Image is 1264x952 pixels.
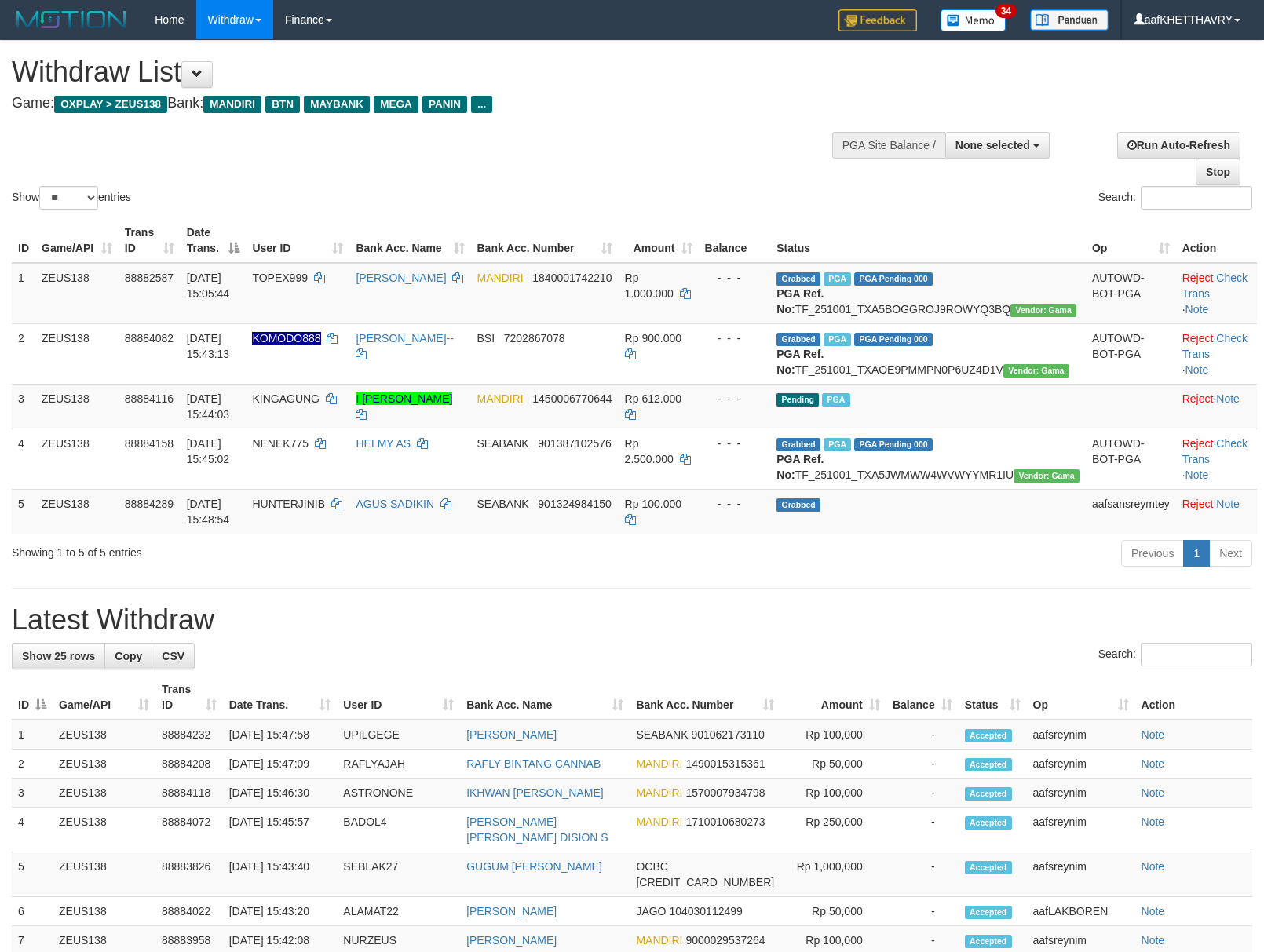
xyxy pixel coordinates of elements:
[477,272,524,284] span: MANDIRI
[337,720,460,750] td: UPILGEGE
[532,272,612,284] span: Copy 1840001742210 to clipboard
[466,934,557,947] a: [PERSON_NAME]
[187,332,230,360] span: [DATE] 15:43:13
[636,757,682,770] span: MANDIRI
[824,333,851,346] span: Marked by aafsolysreylen
[776,393,819,407] span: Pending
[995,4,1017,18] span: 34
[886,897,959,926] td: -
[35,429,119,489] td: ZEUS138
[1182,272,1248,300] a: Check Trans
[53,852,155,897] td: ZEUS138
[636,815,682,828] span: MANDIRI
[1027,852,1135,897] td: aafsreynim
[776,272,820,286] span: Grabbed
[252,498,325,510] span: HUNTERJINIB
[1185,469,1209,481] a: Note
[252,392,320,405] span: KINGAGUNG
[1182,437,1214,450] a: Reject
[886,720,959,750] td: -
[776,453,824,481] b: PGA Ref. No:
[1142,728,1165,741] a: Note
[770,218,1086,263] th: Status
[223,750,338,779] td: [DATE] 15:47:09
[125,498,174,510] span: 88884289
[838,9,917,31] img: Feedback.jpg
[223,808,338,852] td: [DATE] 15:45:57
[155,852,223,897] td: 88883826
[337,750,460,779] td: RAFLYAJAH
[965,787,1012,801] span: Accepted
[12,8,131,31] img: MOTION_logo.png
[104,643,152,669] a: Copy
[152,643,195,669] a: CSV
[12,57,827,88] h1: Withdraw List
[155,750,223,779] td: 88884208
[770,429,1086,489] td: TF_251001_TXA5JWMWW4WVWYYMR1IU
[886,779,959,808] td: -
[252,437,309,450] span: NENEK775
[39,186,98,210] select: Showentries
[477,332,495,345] span: BSI
[115,650,142,662] span: Copy
[223,897,338,926] td: [DATE] 15:43:20
[349,218,470,263] th: Bank Acc. Name: activate to sort column ascending
[625,272,674,300] span: Rp 1.000.000
[125,272,174,284] span: 88882587
[337,852,460,897] td: SEBLAK27
[265,96,300,113] span: BTN
[53,897,155,926] td: ZEUS138
[12,897,53,926] td: 6
[1182,332,1248,360] a: Check Trans
[12,604,1252,636] h1: Latest Withdraw
[699,218,771,263] th: Balance
[460,675,630,720] th: Bank Acc. Name: activate to sort column ascending
[12,538,515,560] div: Showing 1 to 5 of 5 entries
[187,498,230,526] span: [DATE] 15:48:54
[1142,815,1165,828] a: Note
[162,650,184,662] span: CSV
[1185,363,1209,376] a: Note
[1086,429,1176,489] td: AUTOWD-BOT-PGA
[466,815,608,844] a: [PERSON_NAME] [PERSON_NAME] DISION S
[941,9,1006,31] img: Button%20Memo.svg
[685,934,765,947] span: Copy 9000029537264 to clipboard
[1086,263,1176,324] td: AUTOWD-BOT-PGA
[125,392,174,405] span: 88884116
[187,437,230,465] span: [DATE] 15:45:02
[125,437,174,450] span: 88884158
[187,272,230,300] span: [DATE] 15:05:44
[1027,750,1135,779] td: aafsreynim
[1086,323,1176,384] td: AUTOWD-BOT-PGA
[965,729,1012,742] span: Accepted
[1142,934,1165,947] a: Note
[471,96,492,113] span: ...
[1182,392,1214,405] a: Reject
[824,438,851,451] span: Marked by aafanarl
[1086,218,1176,263] th: Op: activate to sort column ascending
[625,498,681,510] span: Rp 100.000
[337,675,460,720] th: User ID: activate to sort column ascending
[685,786,765,799] span: Copy 1570007934798 to clipboard
[822,393,849,407] span: Marked by aafsolysreylen
[466,757,601,770] a: RAFLY BINTANG CANNAB
[886,750,959,779] td: -
[1141,186,1252,210] input: Search:
[1003,364,1069,378] span: Vendor URL: https://trx31.1velocity.biz
[12,779,53,808] td: 3
[1185,303,1209,316] a: Note
[1142,786,1165,799] a: Note
[965,861,1012,874] span: Accepted
[776,287,824,316] b: PGA Ref. No:
[625,332,681,345] span: Rp 900.000
[945,132,1050,159] button: None selected
[886,808,959,852] td: -
[780,897,886,926] td: Rp 50,000
[1027,675,1135,720] th: Op: activate to sort column ascending
[691,728,764,741] span: Copy 901062173110 to clipboard
[223,720,338,750] td: [DATE] 15:47:58
[636,728,688,741] span: SEABANK
[780,852,886,897] td: Rp 1,000,000
[12,675,53,720] th: ID: activate to sort column descending
[1121,540,1184,567] a: Previous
